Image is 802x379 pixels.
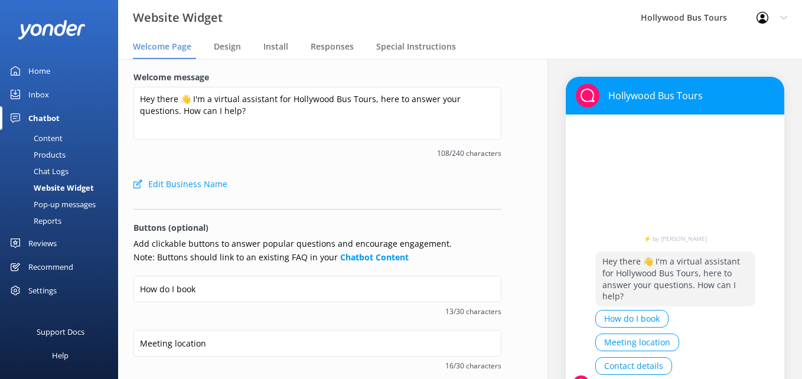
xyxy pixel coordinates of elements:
button: Meeting location [595,334,679,351]
div: Home [28,59,50,83]
p: Hollywood Bus Tours [599,89,703,102]
a: Reports [7,213,118,229]
span: Special Instructions [376,41,456,53]
span: 16/30 characters [133,360,501,371]
a: Pop-up messages [7,196,118,213]
div: Inbox [28,83,49,106]
button: How do I book [595,310,669,328]
a: Chat Logs [7,163,118,179]
button: Contact details [595,357,672,375]
span: 108/240 characters [133,148,501,159]
span: Design [214,41,241,53]
div: Help [52,344,69,367]
a: Website Widget [7,179,118,196]
div: Reports [7,213,61,229]
div: Chatbot [28,106,60,130]
div: Website Widget [7,179,94,196]
div: Reviews [28,231,57,255]
label: Welcome message [133,71,501,84]
button: Edit Business Name [133,172,227,196]
textarea: Hey there 👋 I'm a virtual assistant for Hollywood Bus Tours, here to answer your questions. How c... [133,87,501,140]
div: Chat Logs [7,163,69,179]
p: Buttons (optional) [133,221,501,234]
img: yonder-white-logo.png [18,20,86,40]
h3: Website Widget [133,8,223,27]
div: Content [7,130,63,146]
div: Settings [28,279,57,302]
a: Content [7,130,118,146]
div: Support Docs [37,320,84,344]
span: 13/30 characters [133,306,501,317]
div: Recommend [28,255,73,279]
a: Products [7,146,118,163]
p: Hey there 👋 I'm a virtual assistant for Hollywood Bus Tours, here to answer your questions. How c... [595,251,755,306]
span: Welcome Page [133,41,191,53]
a: Chatbot Content [340,251,409,263]
div: Pop-up messages [7,196,96,213]
a: ⚡ by [PERSON_NAME] [595,236,755,241]
p: Add clickable buttons to answer popular questions and encourage engagement. Note: Buttons should ... [133,237,501,264]
input: Button 1 [133,276,501,302]
span: Install [263,41,288,53]
span: Responses [311,41,354,53]
input: Button 2 [133,330,501,357]
div: Products [7,146,66,163]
